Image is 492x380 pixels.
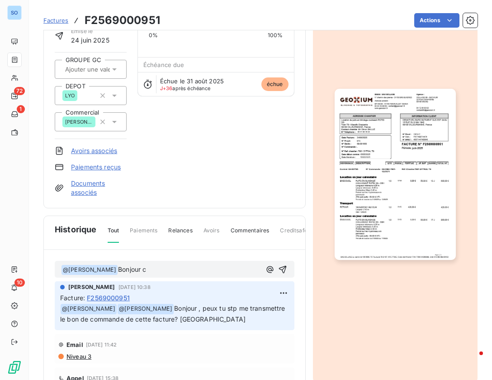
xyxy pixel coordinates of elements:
[68,283,115,291] span: [PERSON_NAME]
[160,85,173,91] span: J+36
[168,226,192,242] span: Relances
[118,284,151,290] span: [DATE] 10:38
[61,304,117,314] span: @ [PERSON_NAME]
[64,65,155,73] input: Ajouter une valeur
[118,265,146,273] span: Bonjour c
[43,17,68,24] span: Factures
[61,265,118,275] span: @ [PERSON_NAME]
[66,353,91,360] span: Niveau 3
[280,226,307,242] span: Creditsafe
[160,86,211,91] span: après échéance
[203,226,220,242] span: Avoirs
[335,89,456,260] img: invoice_thumbnail
[7,5,22,20] div: SO
[65,93,75,98] span: LYO
[261,77,289,91] span: échue
[7,360,22,375] img: Logo LeanPay
[71,163,121,172] a: Paiements reçus
[461,349,483,371] iframe: Intercom live chat
[55,223,97,236] span: Historique
[118,304,174,314] span: @ [PERSON_NAME]
[108,226,119,243] span: Tout
[14,279,25,287] span: 10
[414,13,459,28] button: Actions
[65,119,93,125] span: [PERSON_NAME]
[43,16,68,25] a: Factures
[160,77,224,85] span: Échue le 31 août 2025
[71,179,127,197] a: Documents associés
[268,31,283,39] span: 100%
[231,226,270,242] span: Commentaires
[85,12,160,29] h3: F2569000951
[14,87,25,95] span: 72
[71,146,117,155] a: Avoirs associés
[60,293,85,303] span: Facture :
[130,226,157,242] span: Paiements
[71,35,109,45] span: 24 juin 2025
[86,342,117,347] span: [DATE] 11:42
[143,61,184,68] span: Échéance due
[71,27,109,35] span: Émise le
[17,105,25,113] span: 1
[87,293,130,303] span: F2569000951
[149,31,158,39] span: 0%
[66,341,83,348] span: Email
